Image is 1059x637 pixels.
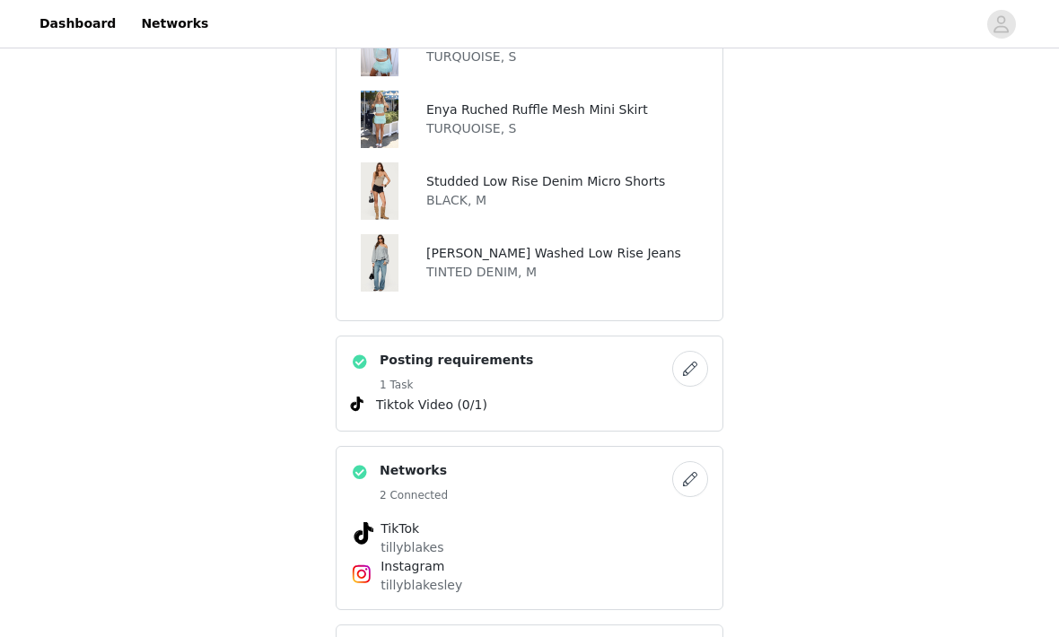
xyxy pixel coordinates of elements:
p: BLACK, M [426,192,665,211]
h4: Enya Ruched Ruffle Mesh Mini Skirt [426,101,648,120]
h4: TikTok [381,520,678,539]
p: tillyblakes [381,539,678,558]
img: Instagram Icon [351,564,372,586]
img: Raelynn Washed Low Rise Jeans [361,235,399,292]
div: Networks [336,447,723,611]
a: Networks [130,4,219,44]
p: TINTED DENIM, M [426,264,681,283]
h4: Posting requirements [380,352,533,371]
h4: Networks [380,462,448,481]
h4: [PERSON_NAME] Washed Low Rise Jeans [426,245,681,264]
h4: Instagram [381,558,678,577]
a: Dashboard [29,4,127,44]
p: TURQUOISE, S [426,48,611,67]
div: avatar [993,10,1010,39]
img: Studded Low Rise Denim Micro Shorts [361,163,399,221]
img: Enya Ruched Ruffle Mesh Mini Skirt [361,92,399,149]
div: Posting requirements [336,336,723,432]
h5: 1 Task [380,378,533,394]
h5: 2 Connected [380,488,448,504]
h4: Studded Low Rise Denim Micro Shorts [426,173,665,192]
p: tillyblakesley [381,577,678,596]
p: TURQUOISE, S [426,120,648,139]
span: Tiktok Video (0/1) [376,397,487,415]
